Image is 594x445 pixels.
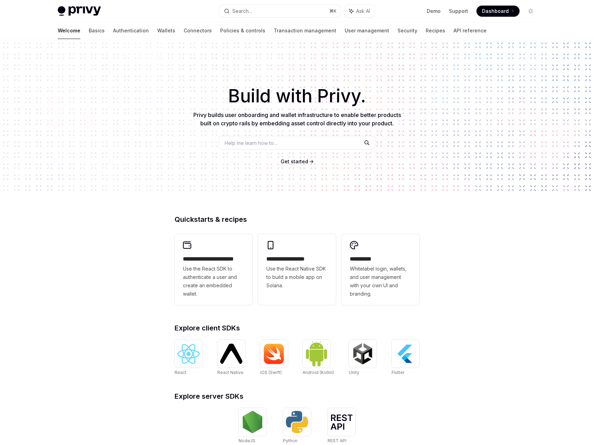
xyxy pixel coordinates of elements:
span: REST API [328,438,346,443]
span: Whitelabel login, wallets, and user management with your own UI and branding. [350,265,411,298]
span: Dashboard [482,8,509,15]
a: FlutterFlutter [392,340,419,376]
span: React [175,370,186,375]
span: Ask AI [356,8,370,15]
div: Search... [232,7,252,15]
span: Quickstarts & recipes [175,216,247,223]
img: React [177,344,200,364]
span: Android (Kotlin) [303,370,334,375]
a: iOS (Swift)iOS (Swift) [260,340,288,376]
a: Policies & controls [220,22,265,39]
a: Connectors [184,22,212,39]
img: Unity [352,343,374,365]
img: Flutter [394,343,417,365]
a: Support [449,8,468,15]
a: Security [398,22,417,39]
a: Transaction management [274,22,336,39]
a: Authentication [113,22,149,39]
button: Search...⌘K [219,5,341,17]
img: iOS (Swift) [263,343,285,364]
img: NodeJS [241,411,264,433]
span: Use the React Native SDK to build a mobile app on Solana. [266,265,328,290]
a: Basics [89,22,105,39]
a: Wallets [157,22,175,39]
img: Python [286,411,308,433]
span: Flutter [392,370,404,375]
a: User management [345,22,389,39]
a: REST APIREST API [328,408,355,444]
img: React Native [220,344,242,364]
span: Explore server SDKs [175,393,243,400]
a: Android (Kotlin)Android (Kotlin) [303,340,334,376]
span: Use the React SDK to authenticate a user and create an embedded wallet. [183,265,244,298]
span: Unity [349,370,359,375]
a: UnityUnity [349,340,377,376]
span: Python [283,438,297,443]
span: ⌘ K [329,8,337,14]
a: **** *****Whitelabel login, wallets, and user management with your own UI and branding. [342,234,419,305]
img: light logo [58,6,101,16]
button: Toggle dark mode [525,6,536,17]
a: Recipes [426,22,445,39]
a: **** **** **** ***Use the React Native SDK to build a mobile app on Solana. [258,234,336,305]
a: Demo [427,8,441,15]
span: iOS (Swift) [260,370,282,375]
span: NodeJS [239,438,255,443]
span: Privy builds user onboarding and wallet infrastructure to enable better products built on crypto ... [193,111,401,127]
a: Dashboard [476,6,520,17]
a: Get started [281,158,308,165]
span: Explore client SDKs [175,325,240,331]
a: React NativeReact Native [217,340,245,376]
a: Welcome [58,22,80,39]
span: Help me learn how to… [225,139,278,147]
a: PythonPython [283,408,311,444]
a: NodeJSNodeJS [239,408,266,444]
span: Get started [281,158,308,164]
span: Build with Privy. [228,90,366,102]
button: Ask AI [344,5,375,17]
a: ReactReact [175,340,202,376]
a: API reference [453,22,487,39]
img: REST API [330,414,353,430]
img: Android (Kotlin) [305,341,328,367]
span: React Native [217,370,243,375]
